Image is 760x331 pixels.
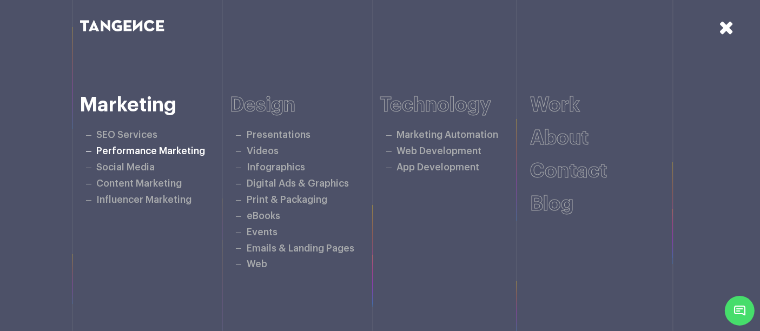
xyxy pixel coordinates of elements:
[247,260,267,269] a: Web
[247,228,277,237] a: Events
[397,147,482,156] a: Web Development
[247,179,349,188] a: Digital Ads & Graphics
[97,130,158,140] a: SEO Services
[530,194,573,214] a: Blog
[380,94,531,116] h6: Technology
[247,244,354,253] a: Emails & Landing Pages
[397,163,480,172] a: App Development
[247,147,279,156] a: Videos
[230,94,380,116] h6: Design
[97,179,182,188] a: Content Marketing
[247,163,305,172] a: Infographics
[97,195,192,204] a: Influencer Marketing
[247,195,327,204] a: Print & Packaging
[397,130,499,140] a: Marketing Automation
[530,128,589,148] a: About
[80,94,230,116] h6: Marketing
[530,161,607,181] a: Contact
[97,147,206,156] a: Performance Marketing
[247,130,310,140] a: Presentations
[247,211,280,221] a: eBooks
[530,95,580,115] a: Work
[725,296,755,326] span: Chat Widget
[97,163,155,172] a: Social Media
